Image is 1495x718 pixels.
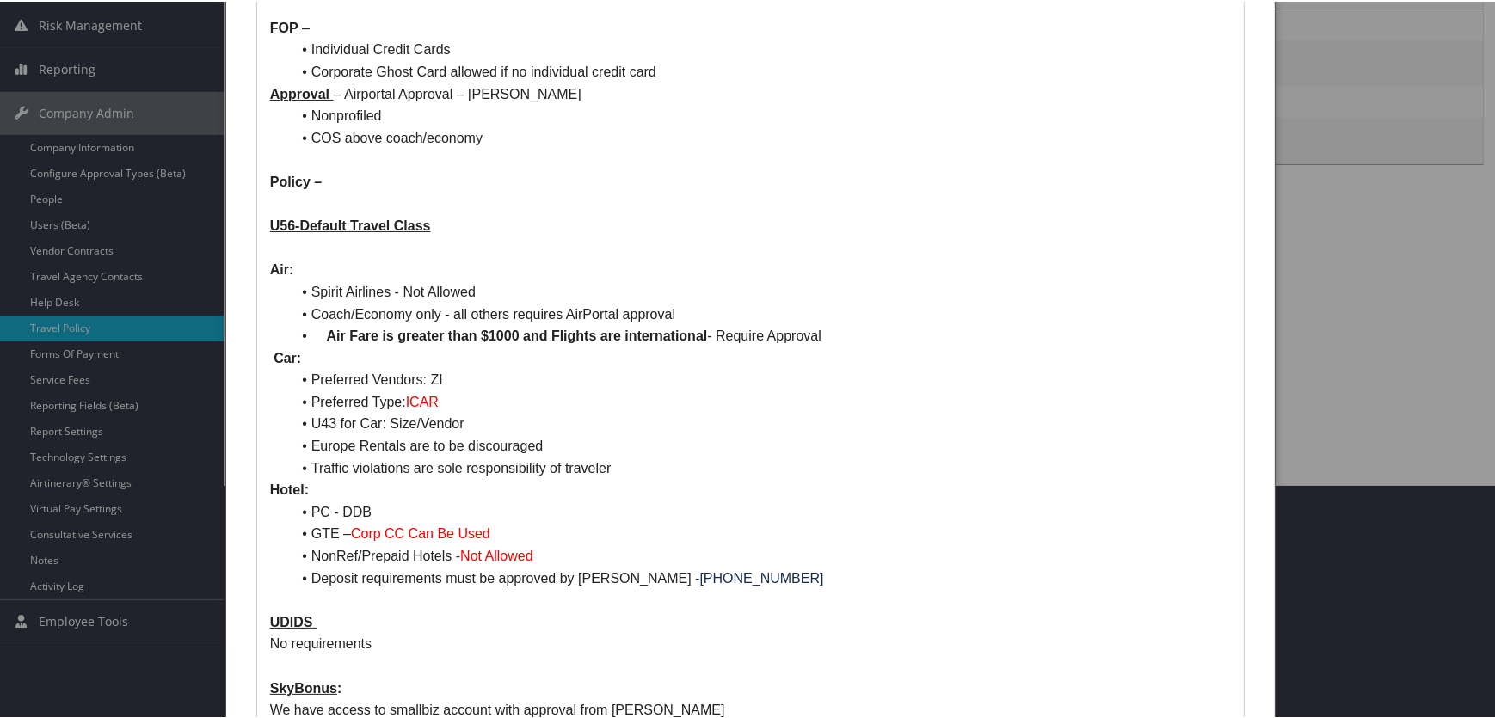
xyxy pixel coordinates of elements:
li: PC - DDB [291,500,1232,522]
li: COS above coach/economy [291,126,1232,148]
span: Corp CC Can Be Used [351,525,490,539]
span: [PHONE_NUMBER] [699,569,823,584]
li: Corporate Ghost Card allowed if no individual credit card [291,59,1232,82]
strong: Policy – [270,173,322,187]
u: SkyBonus [270,679,337,694]
li: Preferred Type: [291,390,1232,412]
u: U56-Default Travel Class [270,217,431,231]
li: Coach/Economy only - all others requires AirPortal approval [291,302,1232,324]
u: UDIDS [270,613,313,628]
li: GTE – [291,521,1232,543]
strong: Air Fare is greater than $1000 and Flights are international [327,327,708,341]
li: Preferred Vendors: ZI [291,367,1232,390]
li: Spirit Airlines - Not Allowed [291,279,1232,302]
li: Europe Rentals are to be discouraged [291,433,1232,456]
li: NonRef/Prepaid Hotels - [291,543,1232,566]
li: Nonprofiled [291,103,1232,126]
p: – Airportal Approval – [PERSON_NAME] [270,82,1232,104]
u: FOP [270,19,298,34]
strong: Air: [270,261,294,275]
li: Traffic violations are sole responsibility of traveler [291,456,1232,478]
span: ICAR [406,393,439,408]
li: U43 for Car: Size/Vendor [291,411,1232,433]
li: Deposit requirements must be approved by [PERSON_NAME] - [291,566,1232,588]
strong: Hotel: [270,481,309,495]
strong: : [270,679,342,694]
span: Not Allowed [460,547,533,562]
p: – [270,15,1232,38]
li: Individual Credit Cards [291,37,1232,59]
li: - Require Approval [291,323,1232,346]
u: Approval [270,85,329,100]
strong: Car: [274,349,301,364]
p: No requirements [270,631,1232,654]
